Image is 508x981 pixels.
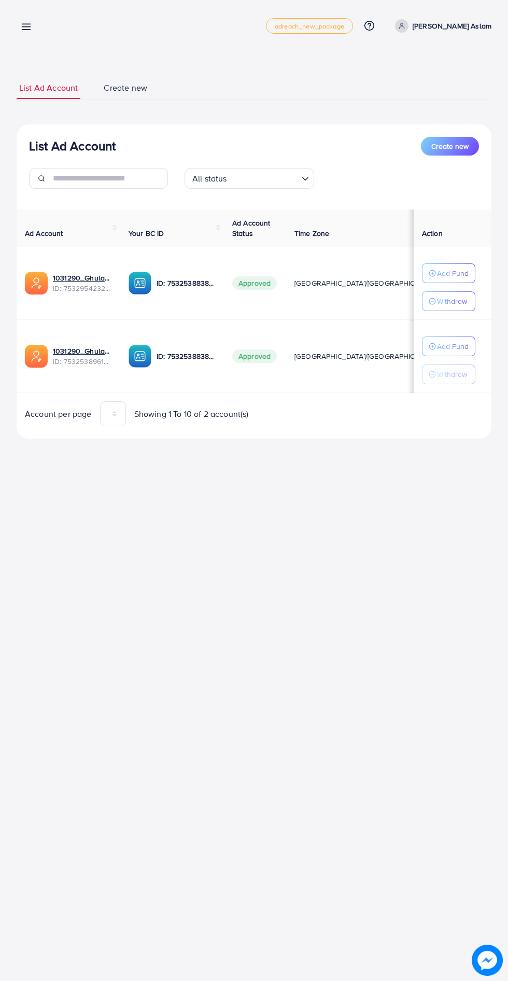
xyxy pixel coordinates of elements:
[431,141,469,151] span: Create new
[29,138,116,153] h3: List Ad Account
[421,137,479,156] button: Create new
[19,82,78,94] span: List Ad Account
[134,408,249,420] span: Showing 1 To 10 of 2 account(s)
[422,228,443,239] span: Action
[422,263,475,283] button: Add Fund
[230,169,298,186] input: Search for option
[437,368,467,381] p: Withdraw
[413,20,491,32] p: [PERSON_NAME] Aslam
[472,945,503,976] img: image
[232,276,277,290] span: Approved
[275,23,344,30] span: adreach_new_package
[104,82,147,94] span: Create new
[185,168,314,189] div: Search for option
[232,349,277,363] span: Approved
[129,228,164,239] span: Your BC ID
[25,408,92,420] span: Account per page
[437,340,469,353] p: Add Fund
[294,228,329,239] span: Time Zone
[422,337,475,356] button: Add Fund
[53,273,112,294] div: <span class='underline'>1031290_Ghulam Rasool Aslam 2_1753902599199</span></br>7532954232266326017
[53,356,112,367] span: ID: 7532538961244635153
[157,277,216,289] p: ID: 7532538838637019152
[294,351,439,361] span: [GEOGRAPHIC_DATA]/[GEOGRAPHIC_DATA]
[266,18,353,34] a: adreach_new_package
[437,295,467,307] p: Withdraw
[25,345,48,368] img: ic-ads-acc.e4c84228.svg
[294,278,439,288] span: [GEOGRAPHIC_DATA]/[GEOGRAPHIC_DATA]
[53,273,112,283] a: 1031290_Ghulam Rasool Aslam 2_1753902599199
[53,346,112,367] div: <span class='underline'>1031290_Ghulam Rasool Aslam_1753805901568</span></br>7532538961244635153
[25,272,48,295] img: ic-ads-acc.e4c84228.svg
[190,171,229,186] span: All status
[232,218,271,239] span: Ad Account Status
[129,345,151,368] img: ic-ba-acc.ded83a64.svg
[422,291,475,311] button: Withdraw
[391,19,491,33] a: [PERSON_NAME] Aslam
[53,283,112,293] span: ID: 7532954232266326017
[129,272,151,295] img: ic-ba-acc.ded83a64.svg
[25,228,63,239] span: Ad Account
[437,267,469,279] p: Add Fund
[422,365,475,384] button: Withdraw
[53,346,112,356] a: 1031290_Ghulam Rasool Aslam_1753805901568
[157,350,216,362] p: ID: 7532538838637019152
